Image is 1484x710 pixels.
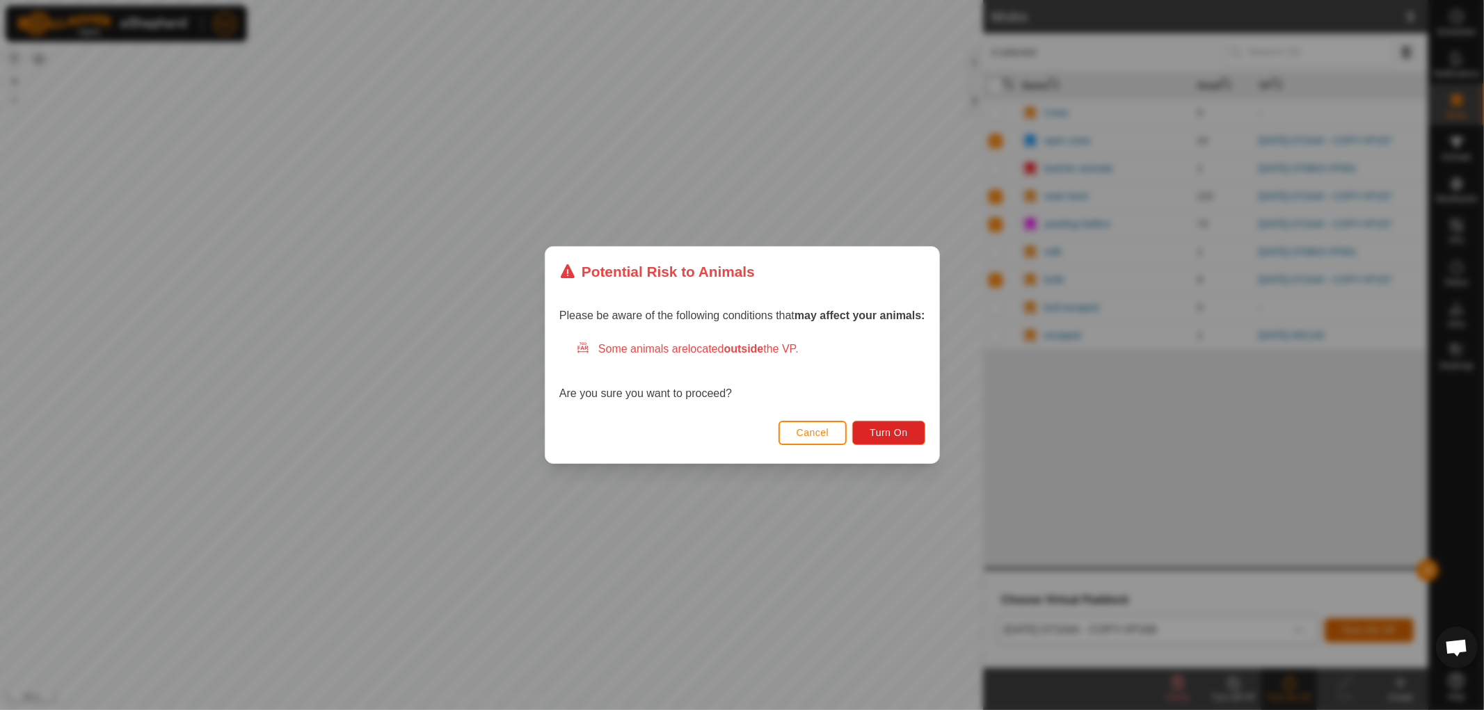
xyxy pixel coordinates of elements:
[870,427,907,438] span: Turn On
[688,343,799,355] span: located the VP.
[724,343,763,355] strong: outside
[852,421,925,445] button: Turn On
[559,261,755,282] div: Potential Risk to Animals
[559,309,925,321] span: Please be aware of the following conditions that
[778,421,847,445] button: Cancel
[795,309,925,321] strong: may affect your animals:
[1436,627,1478,668] div: Open chat
[559,341,925,402] div: Are you sure you want to proceed?
[796,427,829,438] span: Cancel
[576,341,925,357] div: Some animals are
